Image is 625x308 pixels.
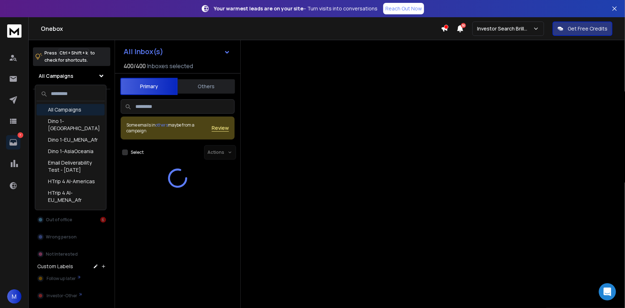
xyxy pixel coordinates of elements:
h3: Inboxes selected [147,62,193,70]
strong: Your warmest leads are on your site [214,5,303,12]
h1: All Inbox(s) [124,48,163,55]
p: Investor Search Brillwood [477,25,533,32]
div: Email Deliverability Test - [DATE] [37,157,105,176]
div: Dino 1-AsiaOceania [37,146,105,157]
span: Ctrl + Shift + k [58,49,89,57]
div: All Campaigns [37,104,105,115]
span: 400 / 400 [124,62,146,70]
label: Select [131,150,144,155]
div: Dino 1-EU_MENA_Afr [37,134,105,146]
p: Reach Out Now [385,5,422,12]
span: Review [212,124,229,132]
h1: Onebox [41,24,441,33]
img: logo [7,24,21,38]
div: HTrip 4 AI-EU_MENA_Afr [37,187,105,206]
h3: Filters [33,95,110,105]
h3: Custom Labels [37,263,73,270]
div: Dino 1-[GEOGRAPHIC_DATA] [37,115,105,134]
p: Press to check for shortcuts. [44,49,95,64]
h1: All Campaigns [39,72,73,80]
span: others [155,122,168,128]
span: 50 [461,23,466,28]
span: M [7,289,21,304]
p: – Turn visits into conversations [214,5,378,12]
div: Open Intercom Messenger [599,283,616,300]
div: Some emails in maybe from a campaign [126,122,212,134]
button: Others [178,79,235,94]
p: 7 [18,132,23,138]
div: HTrip 4 AI-Americas [37,176,105,187]
p: Get Free Credits [568,25,607,32]
button: Primary [120,78,178,95]
div: HTrip 4 AI-AsiaOceania [37,206,105,224]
